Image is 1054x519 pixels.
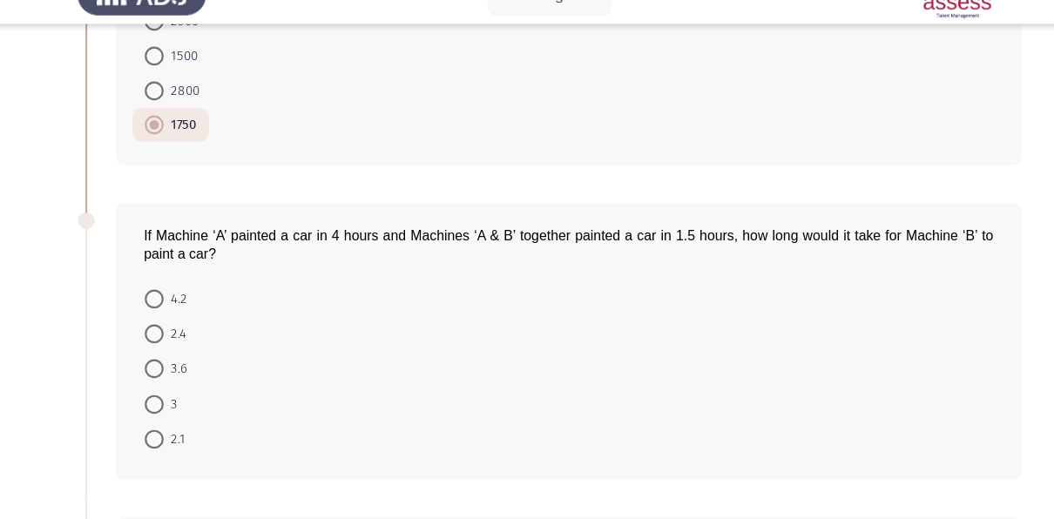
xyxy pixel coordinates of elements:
span: 3 [170,394,183,415]
span: 2.1 [170,426,190,447]
p: Remaining: [480,16,574,37]
span: 24:39 [541,17,574,34]
span: 4.2 [170,296,192,317]
img: Assess Talent Management logo [91,2,209,51]
span: If Machine ‘A’ painted a car in 4 hours and Machines ‘A & B’ together painted a car in 1.5 hours,... [152,241,937,272]
span: 1500 [170,71,202,92]
span: 2.4 [170,328,191,349]
span: 3.6 [170,361,192,381]
span: 1750 [170,135,200,156]
span: 2800 [170,104,204,125]
img: Assessment logo of Focus 4 Module Assessment (IB- A/EN/AR) [845,2,963,51]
